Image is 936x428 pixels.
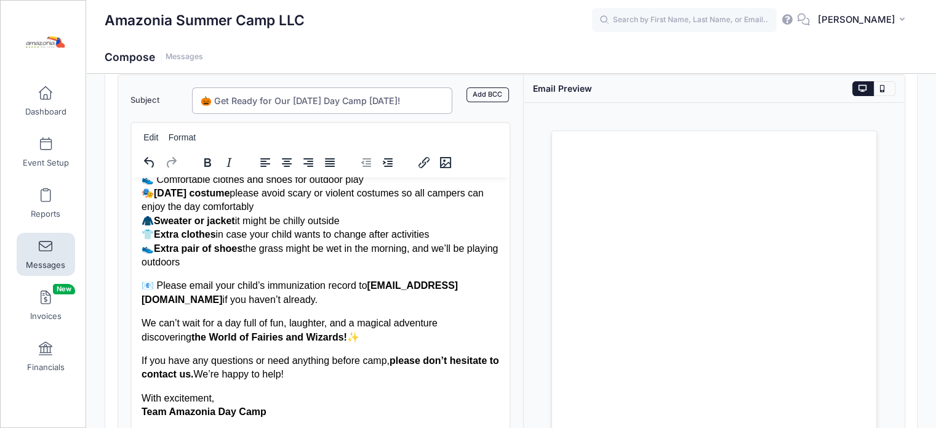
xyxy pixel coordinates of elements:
[356,154,377,171] button: Decrease indent
[17,131,75,174] a: Event Setup
[276,154,297,171] button: Align center
[53,284,75,294] span: New
[1,13,87,71] a: Amazonia Summer Camp LLC
[166,52,203,62] a: Messages
[23,158,69,168] span: Event Setup
[22,52,84,62] strong: Extra clothes
[10,177,369,204] p: If you have any questions or need anything before camp, W e’re happy to help!
[192,87,453,114] input: Subject
[143,132,158,142] span: Edit
[31,209,60,219] span: Reports
[60,155,215,165] strong: the World of Fairies and Wizards!
[17,335,75,378] a: Financials
[21,19,67,65] img: Amazonia Summer Camp LLC
[10,214,369,242] p: With excitement,
[10,139,369,167] p: We can’t wait for a day full of fun, laughter, and a magical adventure discovering ✨
[435,154,456,171] button: Insert/edit image
[818,13,895,26] span: [PERSON_NAME]
[17,79,75,123] a: Dashboard
[190,150,247,174] div: formatting
[247,150,348,174] div: alignment
[105,6,305,34] h1: Amazonia Summer Camp LLC
[406,150,463,174] div: image
[124,87,186,114] label: Subject
[298,154,319,171] button: Align right
[10,102,369,129] p: 📧 Please email your child’s immunization record to if you haven’t already.
[10,229,135,240] strong: Team Amazonia Day Camp
[377,154,398,171] button: Increase indent
[17,233,75,276] a: Messages
[17,284,75,327] a: InvoicesNew
[466,87,509,102] a: Add BCC
[139,154,160,171] button: Undo
[319,154,340,171] button: Justify
[17,182,75,225] a: Reports
[25,107,66,117] span: Dashboard
[169,132,196,142] span: Format
[348,150,406,174] div: indentation
[810,6,918,34] button: [PERSON_NAME]
[414,154,434,171] button: Insert/edit link
[22,66,111,76] strong: Extra pair of shoes
[10,178,367,202] strong: please don’t hesitate to contact us.
[161,154,182,171] button: Redo
[22,10,98,21] strong: [DATE] costume
[533,82,592,95] div: Email Preview
[105,50,203,63] h1: Compose
[22,38,103,49] strong: Sweater or jacket
[255,154,276,171] button: Align left
[197,154,218,171] button: Bold
[592,8,777,33] input: Search by First Name, Last Name, or Email...
[132,150,190,174] div: history
[10,103,326,127] a: [EMAIL_ADDRESS][DOMAIN_NAME]
[218,154,239,171] button: Italic
[26,260,65,270] span: Messages
[30,311,62,321] span: Invoices
[27,362,65,373] span: Financials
